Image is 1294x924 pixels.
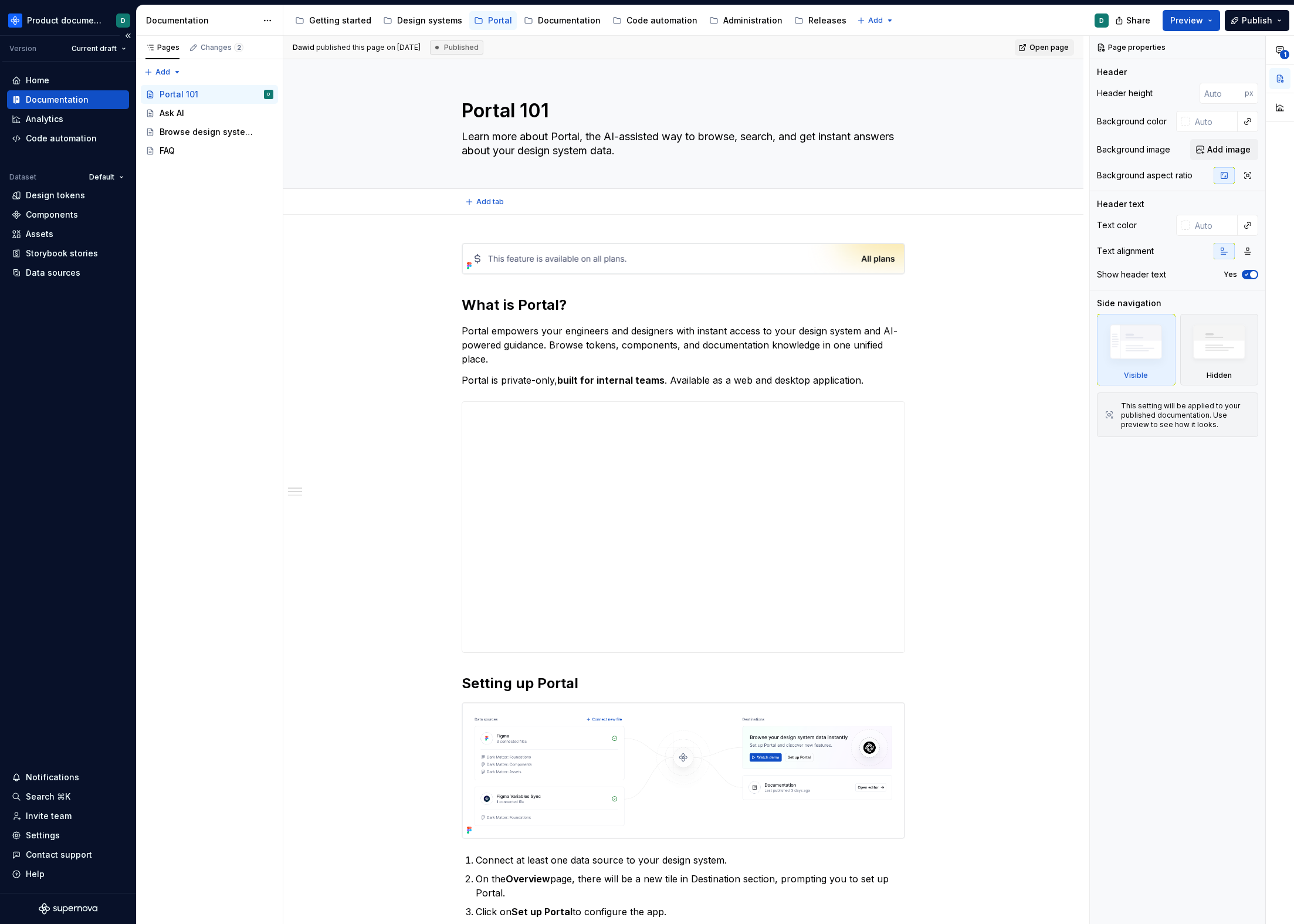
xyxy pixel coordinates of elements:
[27,15,102,26] div: Product documentation
[141,85,278,104] a: Portal 101D
[723,15,783,26] div: Administration
[1015,39,1074,56] a: Open page
[1190,215,1238,236] input: Auto
[459,127,903,160] textarea: Learn more about Portal, the AI-assisted way to browse, search, and get instant answers about you...
[462,324,905,366] p: Portal empowers your engineers and designers with instant access to your design system and AI-pow...
[26,810,72,822] div: Invite team
[853,12,897,29] button: Add
[7,225,129,243] a: Assets
[26,113,63,125] div: Analytics
[160,89,198,100] div: Portal 101
[141,104,278,123] a: Ask AI
[26,94,89,106] div: Documentation
[201,43,243,52] div: Changes
[9,44,36,53] div: Version
[378,11,467,30] a: Design systems
[155,67,170,77] span: Add
[309,15,371,26] div: Getting started
[1163,10,1220,31] button: Preview
[72,44,117,53] span: Current draft
[141,141,278,160] a: FAQ
[519,11,605,30] a: Documentation
[7,787,129,806] button: Search ⌘K
[84,169,129,185] button: Default
[1121,401,1251,429] div: This setting will be applied to your published documentation. Use preview to see how it looks.
[462,373,905,387] p: Portal is private-only, . Available as a web and desktop application.
[462,243,905,274] img: 1fb97fac-e611-4f9e-89ee-c87c7f78f29a.png
[469,11,517,30] a: Portal
[1170,15,1203,26] span: Preview
[430,40,483,55] div: Published
[1097,269,1166,280] div: Show header text
[26,771,79,783] div: Notifications
[26,849,92,861] div: Contact support
[7,845,129,864] button: Contact support
[7,244,129,263] a: Storybook stories
[1124,371,1148,380] div: Visible
[1242,15,1272,26] span: Publish
[7,768,129,787] button: Notifications
[141,64,185,80] button: Add
[26,267,80,279] div: Data sources
[476,853,905,867] p: Connect at least one data source to your design system.
[511,906,573,918] strong: Set up Portal
[26,228,53,240] div: Assets
[1097,66,1127,78] div: Header
[1200,83,1245,104] input: Auto
[39,903,97,915] a: Supernova Logo
[462,296,905,314] h2: What is Portal?
[808,15,846,26] div: Releases
[7,826,129,845] a: Settings
[626,15,697,26] div: Code automation
[293,43,421,52] span: published this page on [DATE]
[1097,144,1170,155] div: Background image
[790,11,851,30] a: Releases
[462,703,905,838] img: aae65012-c7ad-441a-b942-f0d682c13aff.png
[1097,219,1137,231] div: Text color
[290,11,376,30] a: Getting started
[459,97,903,125] textarea: Portal 101
[7,90,129,109] a: Documentation
[145,43,179,52] div: Pages
[1207,371,1232,380] div: Hidden
[1097,116,1167,127] div: Background color
[1029,43,1069,52] span: Open page
[26,830,60,841] div: Settings
[1099,16,1104,25] div: D
[1097,170,1193,181] div: Background aspect ratio
[1097,297,1161,309] div: Side navigation
[704,11,787,30] a: Administration
[160,145,175,157] div: FAQ
[26,133,97,144] div: Code automation
[8,13,22,28] img: 87691e09-aac2-46b6-b153-b9fe4eb63333.png
[26,189,85,201] div: Design tokens
[462,194,509,210] button: Add tab
[1190,139,1258,160] button: Add image
[1245,89,1254,98] p: px
[234,43,243,52] span: 2
[7,129,129,148] a: Code automation
[1190,111,1238,132] input: Auto
[89,172,114,182] span: Default
[476,872,905,900] p: On the page, there will be a new tile in Destination section, prompting you to set up Portal.
[1097,198,1144,210] div: Header text
[160,107,184,119] div: Ask AI
[146,15,257,26] div: Documentation
[608,11,702,30] a: Code automation
[1280,50,1289,59] span: 1
[26,75,49,86] div: Home
[120,28,136,44] button: Collapse sidebar
[1109,10,1158,31] button: Share
[488,15,512,26] div: Portal
[1097,245,1154,257] div: Text alignment
[476,197,504,207] span: Add tab
[1097,87,1153,99] div: Header height
[7,865,129,884] button: Help
[7,807,129,825] a: Invite team
[506,873,550,885] strong: Overview
[2,8,134,33] button: Product documentationD
[26,868,45,880] div: Help
[141,123,278,141] a: Browse design system data
[7,186,129,205] a: Design tokens
[121,16,126,25] div: D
